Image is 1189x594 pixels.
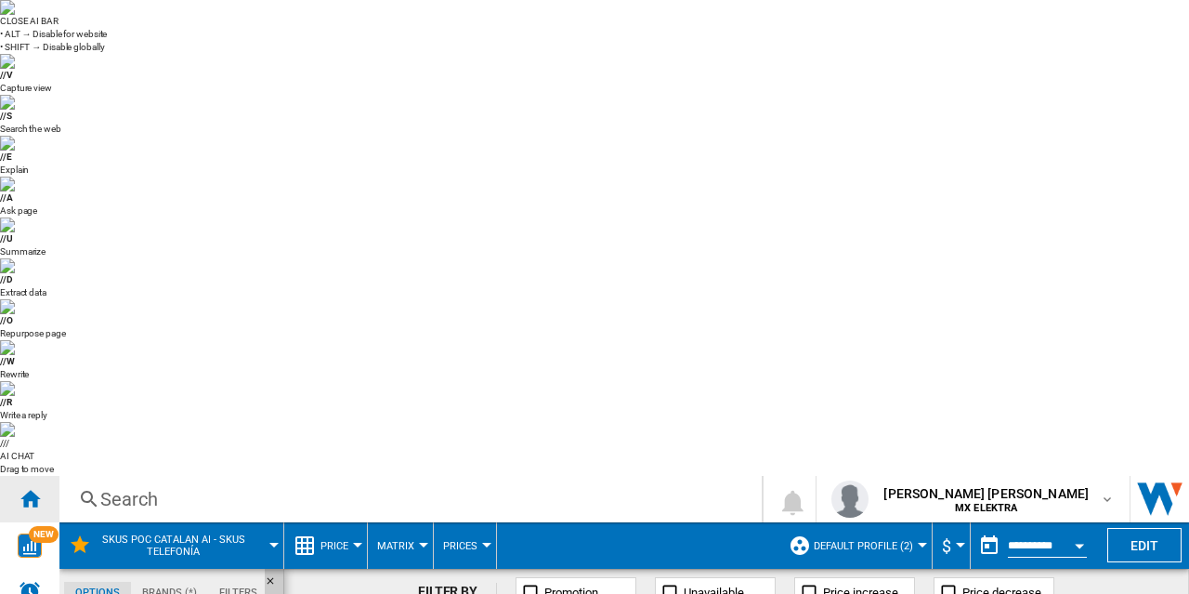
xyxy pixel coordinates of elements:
b: MX ELEKTRA [955,502,1017,514]
md-menu: Currency [933,522,971,569]
img: wiser-w-icon-blue.png [1130,476,1189,522]
button: Matrix [377,522,424,569]
button: Open calendar [1063,526,1096,560]
div: SKUS POC Catalan AI - SKUs Telefonía [69,522,274,569]
span: Price [320,540,348,552]
button: md-calendar [971,527,1008,564]
span: NEW [29,526,59,543]
img: wise-card.svg [18,534,42,558]
span: Matrix [377,540,414,552]
img: profile.jpg [831,481,869,518]
span: [PERSON_NAME] [PERSON_NAME] [883,484,1089,503]
button: SKUS POC Catalan AI - SKUs Telefonía [98,522,267,569]
button: 0 notification [764,476,816,522]
a: Open Wiser website [1130,476,1189,522]
span: SKUS POC Catalan AI - SKUs Telefonía [98,534,248,558]
button: Default profile (2) [814,522,922,569]
div: Price [294,522,358,569]
div: Search [100,486,713,512]
button: Price [320,522,358,569]
button: $ [942,522,960,569]
span: $ [942,536,951,556]
button: Prices [443,522,487,569]
span: Prices [443,540,477,552]
button: [PERSON_NAME] [PERSON_NAME] MX ELEKTRA [817,476,1130,522]
span: Default profile (2) [814,540,913,552]
button: Edit [1107,528,1182,562]
div: Default profile (2) [789,522,922,569]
